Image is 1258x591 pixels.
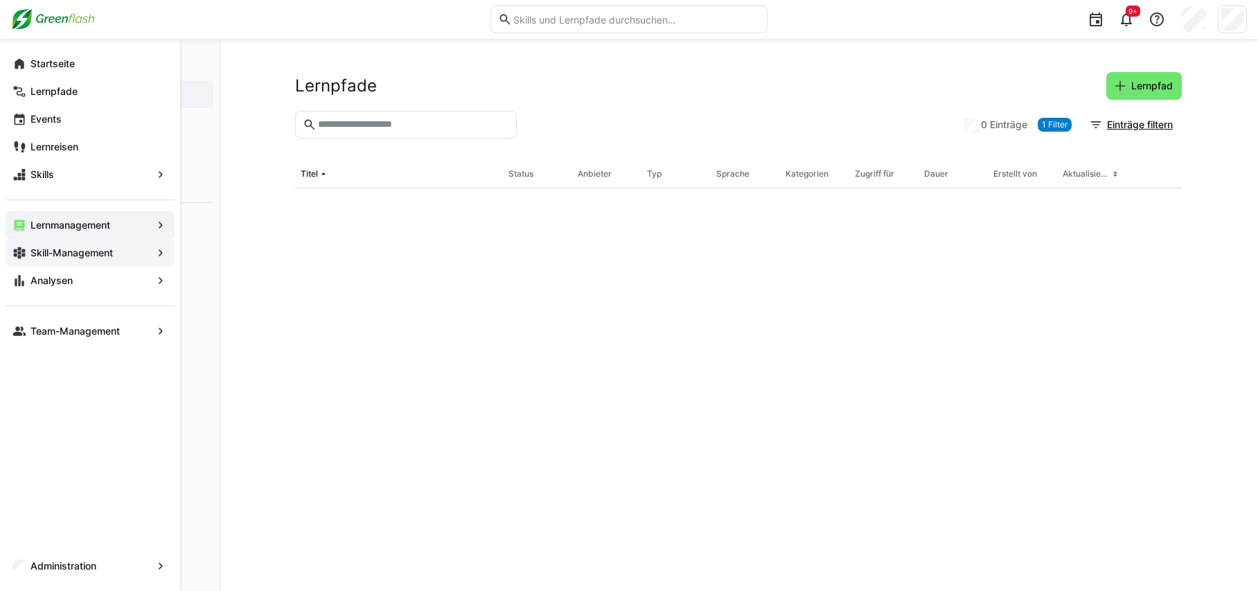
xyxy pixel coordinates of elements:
[1129,79,1175,93] span: Lernpfad
[647,168,662,179] div: Typ
[1042,119,1067,130] span: 1 Filter
[1105,118,1175,132] span: Einträge filtern
[508,168,533,179] div: Status
[295,76,377,96] h2: Lernpfade
[301,168,318,179] div: Titel
[924,168,948,179] div: Dauer
[1128,7,1137,15] span: 9+
[786,168,829,179] div: Kategorien
[855,168,894,179] div: Zugriff für
[993,168,1037,179] div: Erstellt von
[981,118,987,132] span: 0
[512,13,760,26] input: Skills und Lernpfade durchsuchen…
[1082,111,1182,139] button: Einträge filtern
[1106,72,1182,100] button: Lernpfad
[1063,168,1110,179] div: Aktualisiert am
[990,118,1027,132] span: Einträge
[578,168,612,179] div: Anbieter
[716,168,750,179] div: Sprache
